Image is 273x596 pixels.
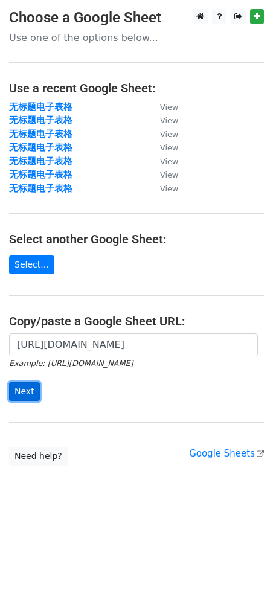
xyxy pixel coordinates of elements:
[9,382,40,401] input: Next
[148,183,178,194] a: View
[9,115,72,126] a: 无标题电子表格
[160,103,178,112] small: View
[160,170,178,179] small: View
[213,538,273,596] iframe: Chat Widget
[160,157,178,166] small: View
[9,129,72,139] a: 无标题电子表格
[9,9,264,27] h3: Choose a Google Sheet
[9,101,72,112] a: 无标题电子表格
[9,31,264,44] p: Use one of the options below...
[9,359,133,368] small: Example: [URL][DOMAIN_NAME]
[160,130,178,139] small: View
[148,101,178,112] a: View
[148,169,178,180] a: View
[9,156,72,167] a: 无标题电子表格
[160,184,178,193] small: View
[160,143,178,152] small: View
[148,115,178,126] a: View
[9,333,258,356] input: Paste your Google Sheet URL here
[9,255,54,274] a: Select...
[148,142,178,153] a: View
[9,81,264,95] h4: Use a recent Google Sheet:
[9,142,72,153] a: 无标题电子表格
[148,156,178,167] a: View
[148,129,178,139] a: View
[160,116,178,125] small: View
[9,232,264,246] h4: Select another Google Sheet:
[9,314,264,328] h4: Copy/paste a Google Sheet URL:
[9,169,72,180] a: 无标题电子表格
[9,183,72,194] a: 无标题电子表格
[9,447,68,466] a: Need help?
[189,448,264,459] a: Google Sheets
